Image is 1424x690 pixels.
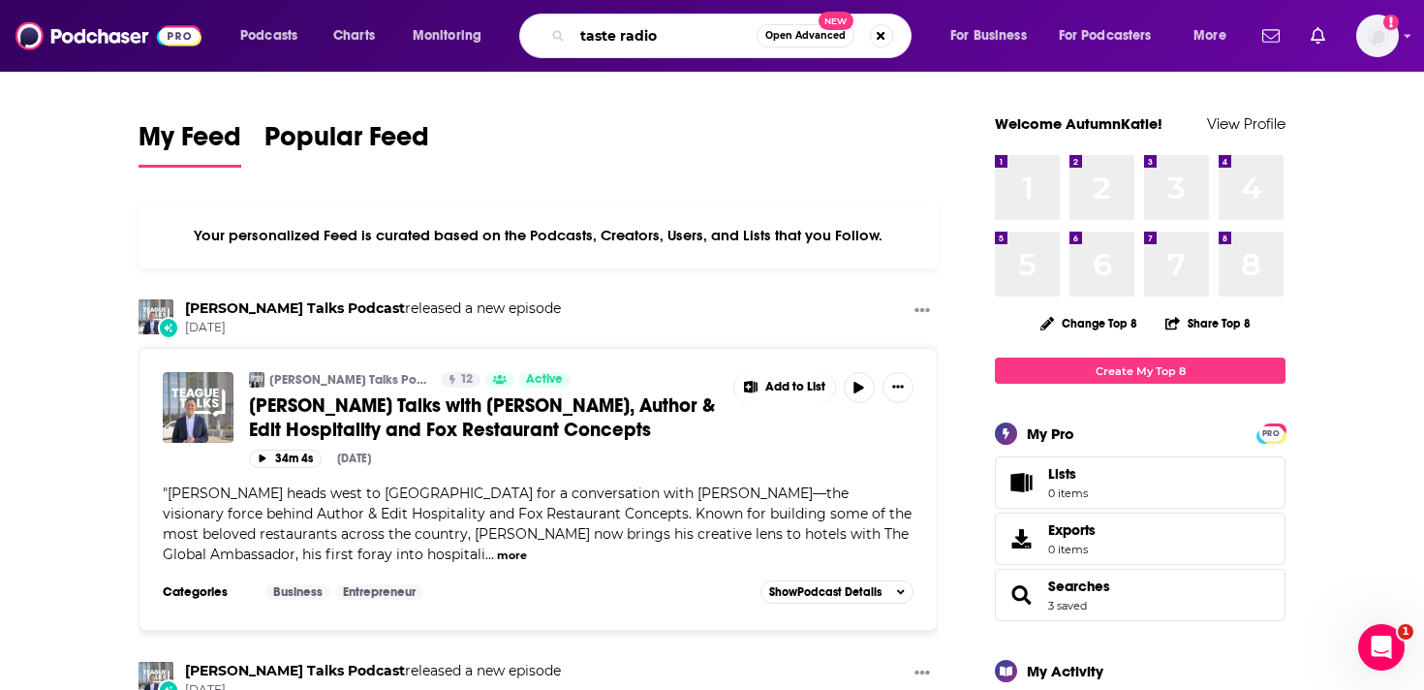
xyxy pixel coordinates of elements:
span: 0 items [1048,486,1088,500]
span: Charts [333,22,375,49]
span: [DATE] [185,320,561,336]
span: PRO [1259,426,1283,441]
span: ... [485,546,494,563]
a: PRO [1259,425,1283,440]
button: Show More Button [907,299,938,324]
div: Your personalized Feed is curated based on the Podcasts, Creators, Users, and Lists that you Follow. [139,203,938,268]
span: Exports [1048,521,1096,539]
span: Popular Feed [264,120,429,165]
a: Exports [995,513,1285,565]
button: Open AdvancedNew [757,24,854,47]
a: Popular Feed [264,120,429,168]
a: Entrepreneur [335,584,423,600]
svg: Add a profile image [1383,15,1399,30]
span: For Business [950,22,1027,49]
button: open menu [399,20,507,51]
a: Teague Talks Podcast [185,299,405,317]
img: User Profile [1356,15,1399,57]
a: Charts [321,20,387,51]
span: Lists [1048,465,1088,483]
button: open menu [227,20,323,51]
button: ShowPodcast Details [760,580,913,604]
button: open menu [937,20,1051,51]
iframe: Intercom live chat [1358,624,1405,671]
span: New [819,12,853,30]
button: 34m 4s [249,450,322,468]
img: Teague Talks with Sam Fox, Author & Edit Hospitality and Fox Restaurant Concepts [163,372,233,443]
a: Welcome AutumnKatie! [995,114,1162,133]
img: Teague Talks Podcast [249,372,264,388]
a: [PERSON_NAME] Talks with [PERSON_NAME], Author & Edit Hospitality and Fox Restaurant Concepts [249,393,720,442]
button: Show More Button [907,662,938,686]
span: " [163,485,912,563]
span: 0 items [1048,543,1096,556]
div: Search podcasts, credits, & more... [538,14,930,58]
a: My Feed [139,120,241,168]
a: Show notifications dropdown [1303,19,1333,52]
button: more [497,548,527,564]
h3: released a new episode [185,662,561,680]
span: For Podcasters [1059,22,1152,49]
button: open menu [1046,20,1180,51]
span: [PERSON_NAME] Talks with [PERSON_NAME], Author & Edit Hospitality and Fox Restaurant Concepts [249,393,715,442]
a: Searches [1002,581,1040,609]
a: Business [265,584,330,600]
a: Active [518,372,571,388]
span: Lists [1048,465,1076,483]
button: open menu [1180,20,1251,51]
button: Show profile menu [1356,15,1399,57]
span: Podcasts [240,22,297,49]
span: Logged in as AutumnKatie [1356,15,1399,57]
span: Show Podcast Details [769,585,882,599]
a: Teague Talks Podcast [185,662,405,679]
a: Create My Top 8 [995,358,1285,384]
a: Show notifications dropdown [1254,19,1287,52]
img: Podchaser - Follow, Share and Rate Podcasts [15,17,201,54]
span: Searches [995,569,1285,621]
h3: Categories [163,584,250,600]
a: 12 [442,372,480,388]
span: Lists [1002,469,1040,496]
span: Active [526,370,563,390]
a: Lists [995,456,1285,509]
img: Teague Talks Podcast [139,299,173,334]
a: [PERSON_NAME] Talks Podcast [269,372,429,388]
span: Exports [1002,525,1040,552]
a: Searches [1048,578,1110,595]
button: Change Top 8 [1029,311,1149,335]
div: My Pro [1027,424,1074,443]
a: 3 saved [1048,599,1087,612]
button: Show More Button [734,372,835,403]
span: [PERSON_NAME] heads west to [GEOGRAPHIC_DATA] for a conversation with [PERSON_NAME]—the visionary... [163,485,912,563]
input: Search podcasts, credits, & more... [573,20,757,51]
span: More [1193,22,1226,49]
h3: released a new episode [185,299,561,318]
span: 12 [460,370,473,390]
span: Open Advanced [765,31,846,41]
div: New Episode [158,317,179,338]
button: Show More Button [882,372,913,403]
button: Share Top 8 [1164,304,1252,342]
a: View Profile [1207,114,1285,133]
span: 1 [1398,624,1413,640]
span: My Feed [139,120,241,165]
div: [DATE] [337,452,371,465]
span: Monitoring [413,22,481,49]
span: Add to List [765,380,825,394]
div: My Activity [1027,662,1103,680]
